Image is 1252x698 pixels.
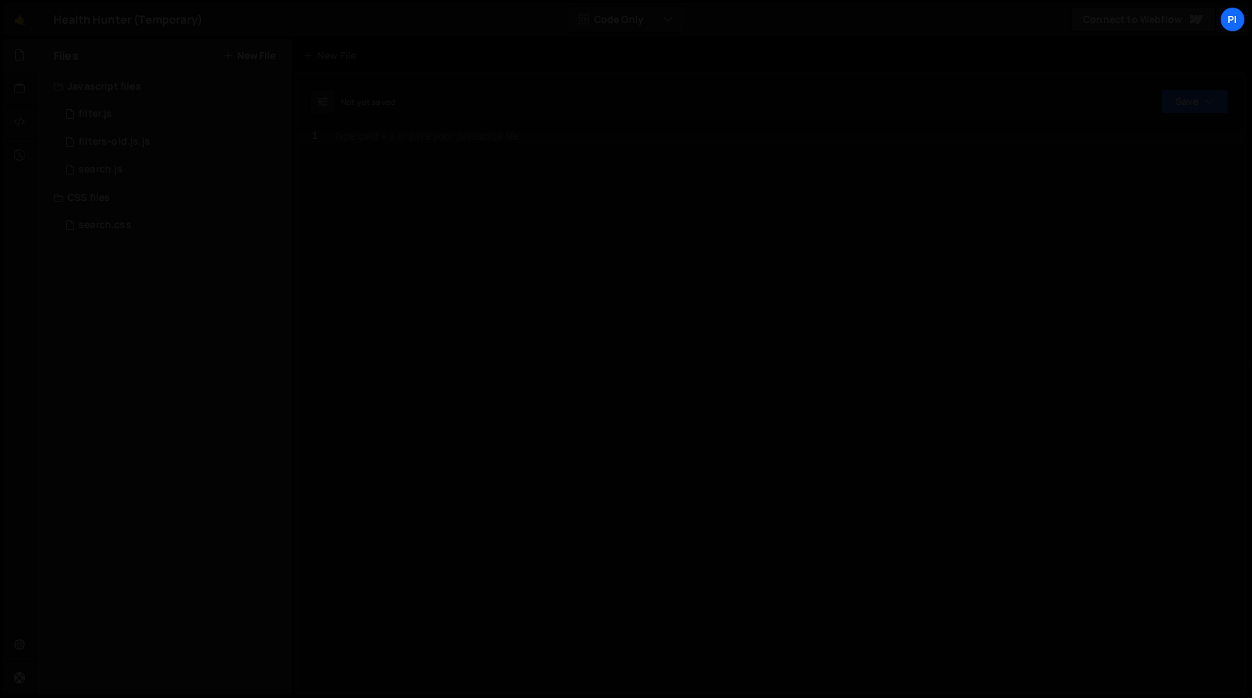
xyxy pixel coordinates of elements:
div: search.css [79,219,131,232]
div: New File [303,49,362,63]
div: Not yet saved [341,96,395,108]
div: 16494/45041.js [54,156,292,184]
div: Health Hunter (Temporary) [54,11,202,28]
a: Connect to Webflow [1071,7,1216,32]
div: Type cmd + s to save your Javascript file. [334,131,521,142]
button: New File [223,50,275,61]
a: Pi [1220,7,1245,32]
div: 16494/45743.css [54,211,292,239]
div: 16494/44708.js [54,100,292,128]
div: search.js [79,163,122,176]
button: Code Only [568,7,684,32]
div: Javascript files [37,72,292,100]
div: filter.js [79,108,112,120]
div: 1 [298,131,327,143]
a: 🤙 [3,3,37,36]
h2: Files [54,48,79,63]
div: filters-old.js.js [79,136,150,148]
button: Save [1161,89,1228,114]
div: CSS files [37,184,292,211]
div: 16494/45764.js [54,128,292,156]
